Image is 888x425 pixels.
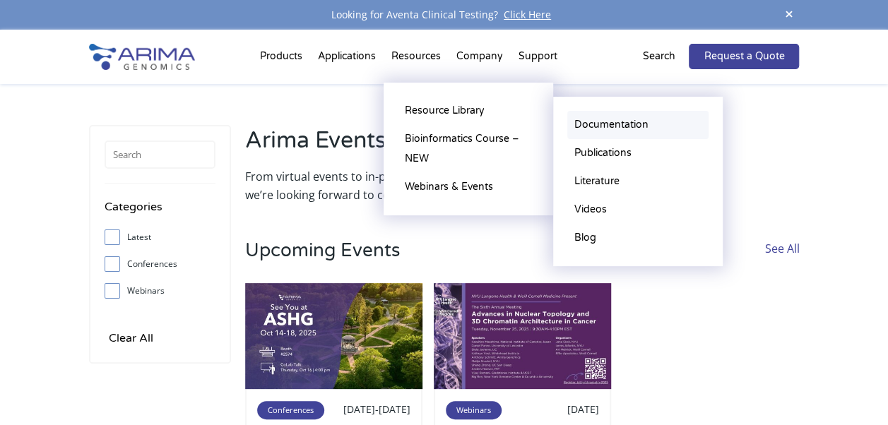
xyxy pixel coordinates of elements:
span: Webinars [446,401,502,419]
h3: Upcoming Events [245,239,400,283]
a: Videos [567,196,709,224]
img: NYU-X-Post-No-Agenda-500x300.jpg [434,283,611,390]
a: Request a Quote [689,44,799,69]
span: [DATE] [567,402,599,416]
span: Conferences [257,401,324,419]
a: Documentation [567,111,709,139]
img: ashg-2025-500x300.jpg [245,283,422,390]
p: Search [642,47,675,66]
h2: Arima Events & Webinars [245,125,515,167]
a: Click Here [498,8,557,21]
a: Resource Library [398,97,539,125]
label: Conferences [105,253,215,275]
a: Webinars & Events [398,173,539,201]
a: Literature [567,167,709,196]
h4: Categories [105,198,215,227]
label: Latest [105,227,215,248]
p: From virtual events to in-person conferences, we’re looking forward to connecting with you. [245,167,515,204]
span: [DATE]-[DATE] [343,402,410,416]
div: Looking for Aventa Clinical Testing? [89,6,800,24]
input: Clear All [105,328,158,348]
img: Arima-Genomics-logo [89,44,195,70]
a: Blog [567,224,709,252]
a: See All [764,239,799,283]
a: Bioinformatics Course – NEW [398,125,539,173]
input: Search [105,140,215,169]
a: Publications [567,139,709,167]
label: Webinars [105,280,215,301]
